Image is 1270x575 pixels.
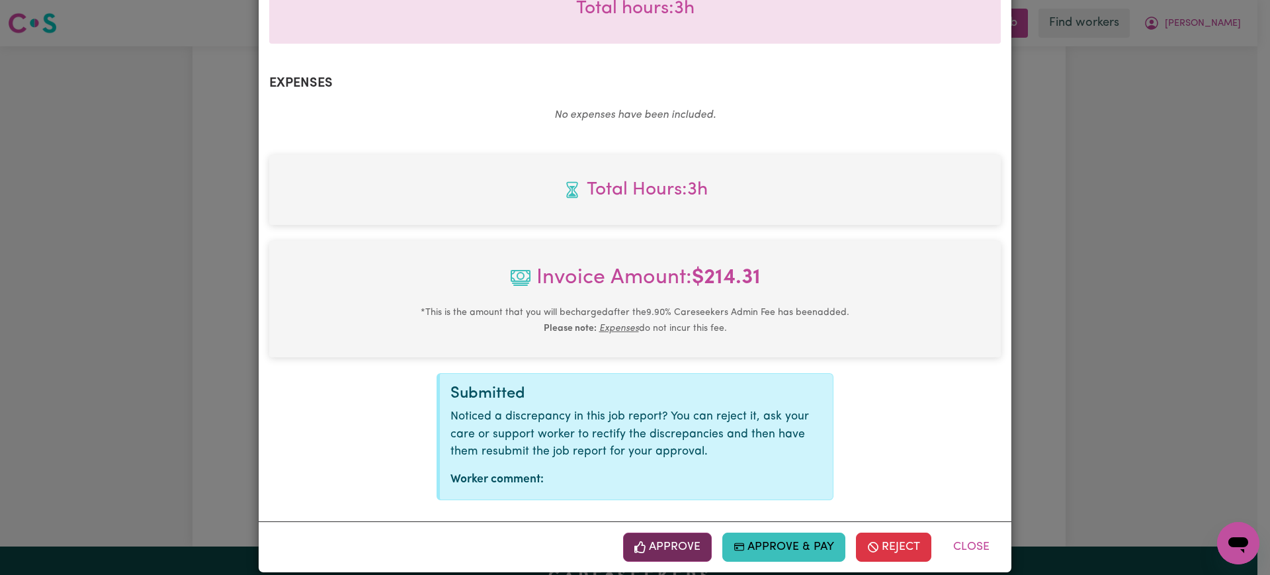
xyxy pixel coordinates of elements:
iframe: Button to launch messaging window [1217,522,1259,564]
p: Noticed a discrepancy in this job report? You can reject it, ask your care or support worker to r... [450,408,822,461]
button: Close [942,533,1001,562]
span: Total hours worked: 3 hours [280,176,990,204]
u: Expenses [599,324,639,333]
button: Approve [623,533,712,562]
small: This is the amount that you will be charged after the 9.90 % Careseekers Admin Fee has been added... [421,308,849,333]
h2: Expenses [269,75,1001,91]
button: Reject [856,533,931,562]
em: No expenses have been included. [554,110,716,120]
b: Please note: [544,324,597,333]
span: Submitted [450,386,525,402]
strong: Worker comment: [450,474,544,485]
b: $ 214.31 [692,267,761,288]
button: Approve & Pay [722,533,846,562]
span: Invoice Amount: [280,262,990,304]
